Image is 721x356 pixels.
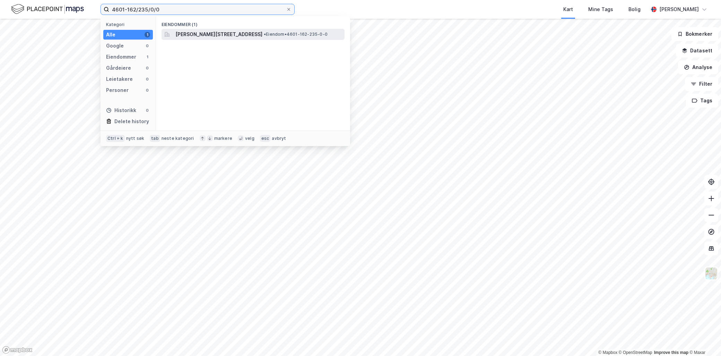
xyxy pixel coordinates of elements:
button: Datasett [676,44,718,58]
input: Søk på adresse, matrikkel, gårdeiere, leietakere eller personer [109,4,286,15]
div: Alle [106,31,115,39]
div: 1 [145,54,150,60]
div: Gårdeiere [106,64,131,72]
a: Mapbox homepage [2,346,33,354]
button: Tags [686,94,718,108]
div: 0 [145,65,150,71]
div: Personer [106,86,129,94]
button: Analyse [678,60,718,74]
div: 0 [145,108,150,113]
button: Bokmerker [671,27,718,41]
div: Kategori [106,22,153,27]
img: Z [705,267,718,280]
div: esc [260,135,271,142]
div: velg [245,136,254,141]
img: logo.f888ab2527a4732fd821a326f86c7f29.svg [11,3,84,15]
a: Improve this map [654,350,688,355]
div: tab [150,135,160,142]
iframe: Chat Widget [686,323,721,356]
div: Kart [563,5,573,14]
div: Leietakere [106,75,133,83]
div: Delete history [114,117,149,126]
div: Eiendommer (1) [156,16,350,29]
div: neste kategori [162,136,194,141]
div: Mine Tags [588,5,613,14]
div: Ctrl + k [106,135,125,142]
span: • [264,32,266,37]
div: 0 [145,76,150,82]
div: avbryt [272,136,286,141]
span: [PERSON_NAME][STREET_ADDRESS] [175,30,262,39]
div: 0 [145,43,150,49]
div: markere [214,136,232,141]
button: Filter [685,77,718,91]
a: Mapbox [598,350,617,355]
div: 1 [145,32,150,37]
div: Bolig [628,5,641,14]
div: Historikk [106,106,136,115]
span: Eiendom • 4601-162-235-0-0 [264,32,328,37]
div: nytt søk [126,136,145,141]
div: 0 [145,87,150,93]
div: Eiendommer [106,53,136,61]
a: OpenStreetMap [619,350,652,355]
div: Google [106,42,124,50]
div: [PERSON_NAME] [659,5,699,14]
